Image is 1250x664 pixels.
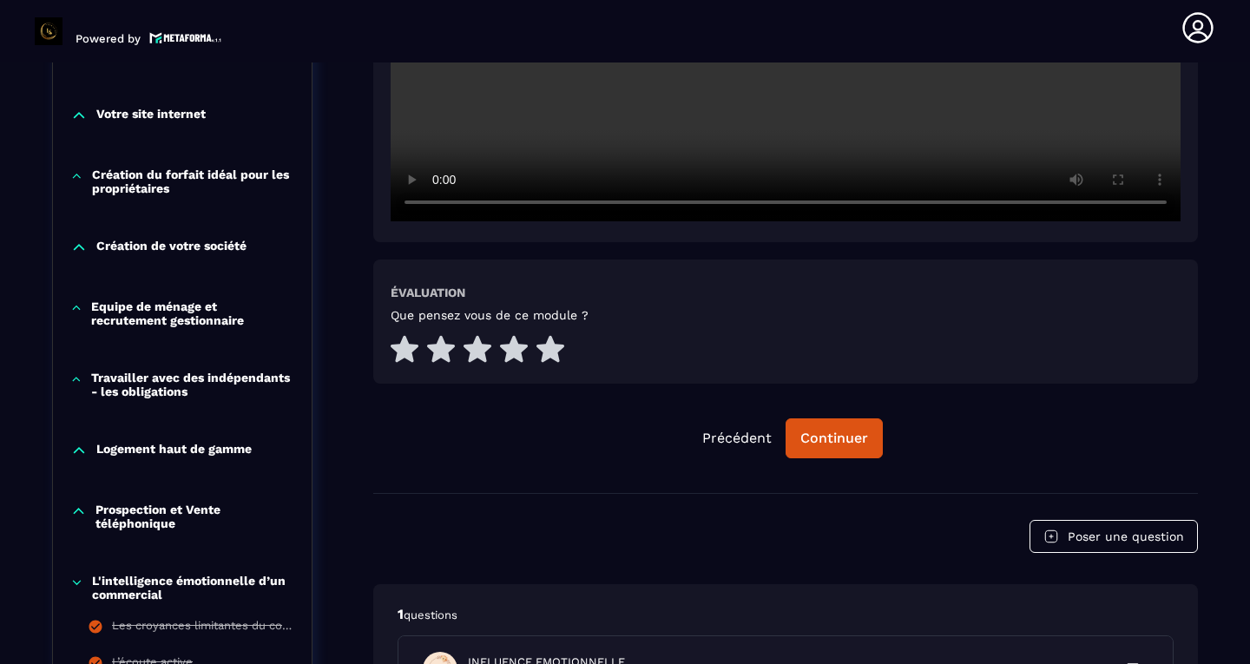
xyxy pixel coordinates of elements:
[404,608,457,621] span: questions
[91,299,294,327] p: Equipe de ménage et recrutement gestionnaire
[92,168,294,195] p: Création du forfait idéal pour les propriétaires
[398,605,1174,624] p: 1
[391,308,589,322] h5: Que pensez vous de ce module ?
[96,239,247,256] p: Création de votre société
[112,619,294,638] div: Les croyances limitantes du commercial
[786,418,883,458] button: Continuer
[96,107,206,124] p: Votre site internet
[35,17,62,45] img: logo-branding
[92,574,294,602] p: L'intelligence émotionnelle d’un commercial
[800,430,868,447] div: Continuer
[76,32,141,45] p: Powered by
[95,503,294,530] p: Prospection et Vente téléphonique
[688,419,786,457] button: Précédent
[96,442,252,459] p: Logement haut de gamme
[91,371,294,398] p: Travailler avec des indépendants - les obligations
[391,286,465,299] h6: Évaluation
[1030,520,1198,553] button: Poser une question
[149,30,222,45] img: logo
